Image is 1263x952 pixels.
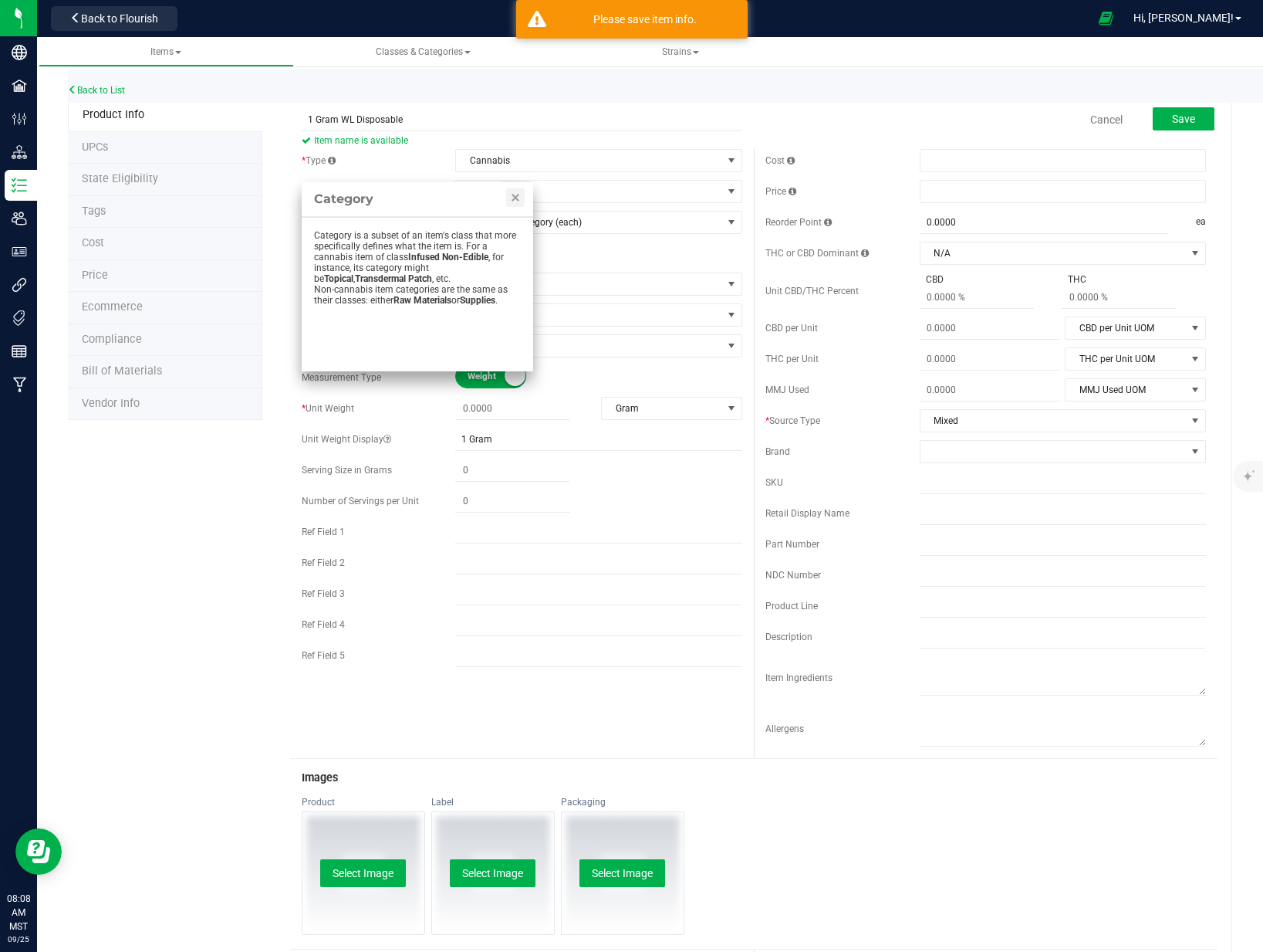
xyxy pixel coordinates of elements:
[302,588,345,599] span: Ref Field 3
[765,723,804,734] span: Allergens
[82,172,158,185] span: Tag
[765,632,812,642] span: Description
[12,178,27,193] inline-svg: Inventory
[1186,242,1205,264] span: select
[506,188,525,207] a: Close
[355,273,432,284] strong: Transdermal Patch
[455,428,741,451] input: e.g., 1.25 g, 1 gram (0.035 oz), 1 cookie (10mg THC)
[82,236,104,249] span: Cost
[15,828,62,875] iframe: Resource center
[456,212,721,233] span: Combined Category (each)
[1172,113,1195,125] span: Save
[765,217,832,228] span: Reorder Point
[83,108,144,121] span: Product Info
[765,539,819,550] span: Part Number
[1186,348,1205,370] span: select
[765,323,818,334] span: CBD per Unit
[920,273,950,286] span: CBD
[722,181,741,202] span: select
[722,150,741,171] span: select
[920,212,1168,233] input: 0.0000
[920,410,1186,432] span: Mixed
[302,434,391,445] span: Unit Weight Display
[82,205,106,218] span: Tag
[302,155,336,166] span: Type
[765,385,809,395] span: MMJ Used
[765,601,818,612] span: Product Line
[765,248,869,259] span: THC or CBD Dominant
[302,772,1207,784] h3: Images
[765,508,849,519] span: Retail Display Name
[1065,317,1186,339] span: CBD per Unit UOM
[765,672,832,683] span: Item Ingredients
[460,295,495,306] strong: Supplies
[302,465,392,476] span: Serving Size in Grams
[7,933,30,945] p: 09/25
[314,230,521,284] p: Category is a subset of an item's class that more specifically defines what the item is. For a ca...
[302,527,345,537] span: Ref Field 1
[456,150,721,171] span: Cannabis
[455,459,570,481] input: 0
[82,269,108,282] span: Price
[12,144,27,160] inline-svg: Distribution
[302,131,742,150] span: Item name is available
[51,6,177,31] button: Back to Flourish
[82,300,143,313] span: Ecommerce
[765,186,796,197] span: Price
[1186,379,1205,401] span: select
[1133,12,1234,24] span: Hi, [PERSON_NAME]!
[314,185,521,213] span: Category
[468,365,537,388] span: Weight
[150,46,181,57] span: Items
[1153,107,1214,130] button: Save
[1186,317,1205,339] span: select
[456,273,721,295] span: None
[302,650,345,661] span: Ref Field 5
[12,111,27,127] inline-svg: Configuration
[1062,286,1177,308] input: 0.0000 %
[302,619,345,630] span: Ref Field 4
[82,141,108,154] span: Tag
[12,377,27,392] inline-svg: Manufacturing
[12,277,27,293] inline-svg: Integrations
[12,310,27,326] inline-svg: Tags
[1065,348,1186,370] span: THC per Unit UOM
[722,335,741,357] span: select
[324,273,353,284] strong: Topical
[1065,379,1186,401] span: MMJ Used UOM
[302,108,742,131] input: Item name
[1196,212,1206,234] span: ea
[431,796,555,808] div: Label
[82,364,162,378] span: Bill of Materials
[320,859,406,887] button: Select Image
[12,78,27,93] inline-svg: Facilities
[920,379,1061,401] input: 0.0000
[302,372,381,383] span: Measurement Type
[408,252,488,263] strong: Infused Non-Edible
[12,244,27,259] inline-svg: User Roles
[12,344,27,359] inline-svg: Reports
[722,212,741,233] span: select
[82,333,142,346] span: Compliance
[393,295,451,306] strong: Raw Materials
[920,348,1061,370] input: 0.0000
[602,398,722,419] span: Gram
[456,304,721,326] span: None
[765,286,859,296] span: Unit CBD/THC Percent
[765,477,783,488] span: SKU
[302,403,354,414] span: Unit Weight
[765,570,821,581] span: NDC Number
[1186,410,1205,432] span: select
[455,398,570,419] input: 0.0000
[302,796,425,808] div: Product
[765,155,795,166] span: Cost
[765,446,790,457] span: Brand
[1062,273,1092,286] span: THC
[376,46,471,57] span: Classes & Categories
[561,796,684,808] div: Packaging
[920,242,1186,264] span: N/A
[302,496,419,506] span: Number of Servings per Unit
[12,45,27,60] inline-svg: Company
[455,490,570,512] input: 0
[302,557,345,568] span: Ref Field 2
